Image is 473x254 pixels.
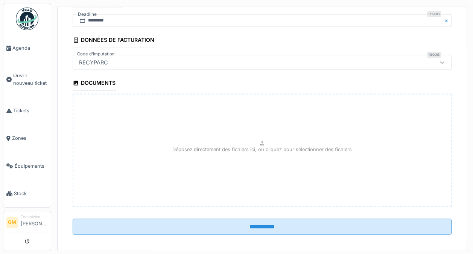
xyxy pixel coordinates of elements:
li: GM [6,217,18,228]
div: Requis [427,11,441,17]
img: Badge_color-CXgf-gQk.svg [16,8,38,30]
div: RECYPARC [76,58,111,66]
div: Documents [73,77,116,90]
a: Stock [3,180,51,207]
a: Ouvrir nouveau ticket [3,62,51,97]
button: Close [443,14,452,27]
li: [PERSON_NAME] [21,214,48,230]
label: Code d'imputation [76,51,116,57]
a: Tickets [3,97,51,124]
span: Équipements [15,162,48,170]
span: Tickets [13,107,48,114]
a: Agenda [3,34,51,62]
a: Équipements [3,152,51,180]
span: Agenda [12,44,48,52]
label: Deadline [77,10,97,18]
a: Zones [3,124,51,152]
span: Ouvrir nouveau ticket [13,72,48,86]
a: GM Technicien[PERSON_NAME] [6,214,48,232]
div: Technicien [21,214,48,220]
div: Requis [427,52,441,58]
p: Déposez directement des fichiers ici, ou cliquez pour sélectionner des fichiers [172,145,352,153]
span: Zones [12,135,48,142]
span: Stock [14,190,48,197]
div: Données de facturation [73,34,154,47]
